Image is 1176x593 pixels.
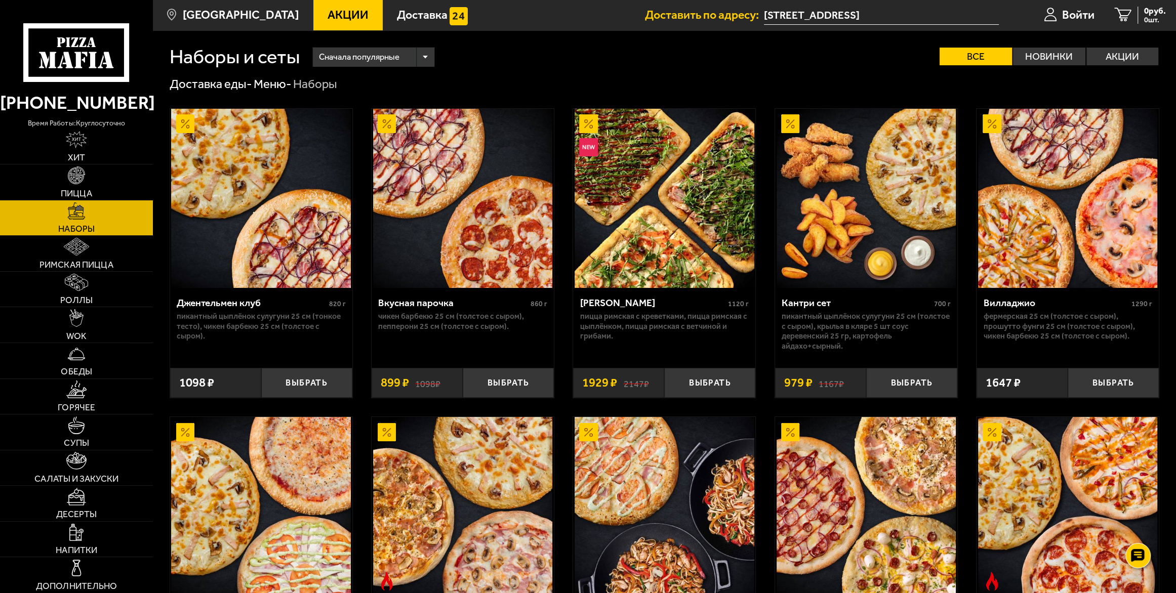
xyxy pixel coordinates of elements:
a: АкционныйДжентельмен клуб [170,109,352,288]
a: АкционныйКантри сет [775,109,957,288]
h1: Наборы и сеты [170,47,300,67]
button: Выбрать [261,368,352,398]
a: АкционныйНовинкаМама Миа [573,109,755,288]
a: Доставка еды- [170,76,252,91]
img: Акционный [176,423,194,441]
div: Вилладжио [983,297,1129,309]
span: Наборы [58,225,94,234]
span: Акции [328,9,369,21]
img: Акционный [378,114,396,133]
a: Меню- [254,76,292,91]
a: АкционныйВилладжио [977,109,1159,288]
p: Чикен Барбекю 25 см (толстое с сыром), Пепперони 25 см (толстое с сыром). [378,311,547,331]
div: Кантри сет [782,297,931,309]
img: Вкусная парочка [373,109,552,288]
s: 2147 ₽ [623,376,648,389]
img: 15daf4d41897b9f0e9f617042186c801.svg [450,7,468,25]
a: АкционныйВкусная парочка [372,109,554,288]
button: Выбрать [866,368,957,398]
s: 1098 ₽ [415,376,440,389]
img: Джентельмен клуб [171,109,350,288]
span: Римская пицца [39,261,113,270]
span: Салаты и закуски [34,475,118,484]
span: Доставить по адресу: [645,9,764,21]
p: Пикантный цыплёнок сулугуни 25 см (толстое с сыром), крылья в кляре 5 шт соус деревенский 25 гр, ... [782,311,951,350]
span: [GEOGRAPHIC_DATA] [183,9,299,21]
span: Хит [68,153,85,162]
span: WOK [66,332,87,341]
span: Напитки [56,546,97,555]
s: 1167 ₽ [819,376,844,389]
img: Вилладжио [978,109,1157,288]
button: Выбрать [463,368,554,398]
span: 0 руб. [1144,7,1166,15]
div: Джентельмен клуб [177,297,327,309]
img: Акционный [378,423,396,441]
img: Акционный [983,423,1001,441]
span: Десерты [56,510,96,519]
span: Горячее [58,403,95,412]
span: 820 г [329,300,345,308]
span: Дополнительно [36,582,116,591]
div: Вкусная парочка [378,297,528,309]
input: Ваш адрес доставки [764,6,999,25]
span: проспект КИМа, 6 [764,6,999,25]
span: 1647 ₽ [986,376,1021,389]
span: Доставка [397,9,448,21]
img: Мама Миа [575,109,754,288]
span: Пицца [61,189,92,198]
img: Акционный [579,423,597,441]
span: Роллы [60,296,92,305]
img: Акционный [579,114,597,133]
span: 899 ₽ [381,376,409,389]
span: 1098 ₽ [179,376,214,389]
span: 0 шт. [1144,16,1166,24]
label: Все [940,48,1012,65]
img: Новинка [579,138,597,156]
img: Акционный [983,114,1001,133]
span: 1929 ₽ [582,376,617,389]
button: Выбрать [1068,368,1159,398]
p: Фермерская 25 см (толстое с сыром), Прошутто Фунги 25 см (толстое с сыром), Чикен Барбекю 25 см (... [983,311,1152,341]
span: 700 г [934,300,951,308]
p: Пикантный цыплёнок сулугуни 25 см (тонкое тесто), Чикен Барбекю 25 см (толстое с сыром). [177,311,346,341]
span: 1120 г [728,300,749,308]
div: [PERSON_NAME] [580,297,726,309]
img: Акционный [781,423,799,441]
span: Супы [64,439,89,448]
span: 860 г [531,300,547,308]
span: Обеды [61,367,92,376]
img: Акционный [781,114,799,133]
img: Острое блюдо [378,572,396,590]
span: 1290 г [1131,300,1152,308]
label: Акции [1086,48,1159,65]
span: Войти [1062,9,1094,21]
p: Пицца Римская с креветками, Пицца Римская с цыплёнком, Пицца Римская с ветчиной и грибами. [580,311,749,341]
button: Выбрать [664,368,755,398]
span: Сначала популярные [319,46,399,69]
img: Острое блюдо [983,572,1001,590]
img: Кантри сет [777,109,956,288]
label: Новинки [1013,48,1085,65]
div: Наборы [293,76,337,92]
img: Акционный [176,114,194,133]
span: 979 ₽ [784,376,813,389]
